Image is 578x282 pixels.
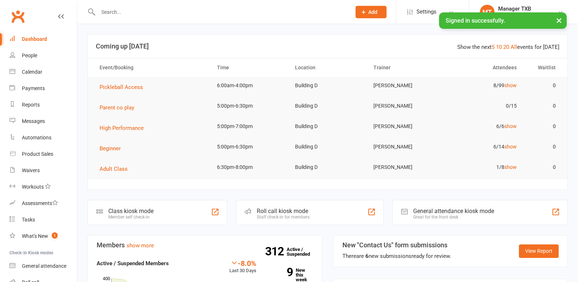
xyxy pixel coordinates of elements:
h3: New "Contact Us" form submissions [342,242,451,249]
a: 5 [492,44,494,50]
a: 10 [496,44,502,50]
td: [PERSON_NAME] [367,77,445,94]
strong: 9 [267,267,293,278]
a: What's New1 [9,228,77,244]
h3: Members [97,242,313,249]
a: Payments [9,80,77,97]
div: Product Sales [22,151,53,157]
span: 1 [52,232,58,239]
a: 9New this week [267,268,313,282]
th: Time [210,58,289,77]
div: Member self check-in [108,215,154,220]
button: × [552,12,566,28]
div: MT [480,5,494,19]
div: [US_STATE]-Badminton [498,12,550,19]
a: 20 [503,44,509,50]
a: Tasks [9,212,77,228]
td: 5:00pm-7:00pm [210,118,289,135]
a: Product Sales [9,146,77,162]
button: Beginner [100,144,126,153]
td: Building D [288,138,367,155]
a: show more [127,242,154,249]
td: Building D [288,118,367,135]
span: Signed in successfully. [446,17,505,24]
div: Messages [22,118,45,124]
span: Pickleball Access [100,84,143,90]
a: Dashboard [9,31,77,47]
a: show [504,144,517,150]
td: 0 [523,77,562,94]
div: People [22,53,37,58]
span: Add [368,9,377,15]
div: Class kiosk mode [108,208,154,215]
div: Assessments [22,200,58,206]
div: Roll call kiosk mode [257,208,310,215]
td: [PERSON_NAME] [367,97,445,115]
strong: Active / Suspended Members [97,260,169,267]
input: Search... [96,7,346,17]
button: High Performance [100,124,149,132]
div: General attendance kiosk mode [413,208,494,215]
a: People [9,47,77,64]
th: Trainer [367,58,445,77]
div: Show the next events for [DATE] [457,43,559,51]
th: Waitlist [523,58,562,77]
div: Reports [22,102,40,108]
th: Location [288,58,367,77]
td: [PERSON_NAME] [367,138,445,155]
div: What's New [22,233,48,239]
div: Workouts [22,184,44,190]
div: General attendance [22,263,66,269]
td: [PERSON_NAME] [367,118,445,135]
td: 5:00pm-6:30pm [210,138,289,155]
div: Dashboard [22,36,47,42]
a: General attendance kiosk mode [9,258,77,274]
td: Building D [288,159,367,176]
td: 0/15 [445,97,523,115]
button: Adult Class [100,165,133,173]
td: [PERSON_NAME] [367,159,445,176]
a: View Report [519,244,559,258]
span: Parent co play [100,104,134,111]
td: Building D [288,77,367,94]
td: Building D [288,97,367,115]
button: Parent co play [100,103,139,112]
div: Waivers [22,167,40,173]
td: 0 [523,138,562,155]
a: show [504,123,517,129]
div: There are new submissions ready for review. [342,252,451,260]
a: Automations [9,130,77,146]
div: Staff check-in for members [257,215,310,220]
div: Last 30 Days [229,259,256,275]
a: Calendar [9,64,77,80]
span: Adult Class [100,166,128,172]
a: 312Active / Suspended [287,242,319,262]
span: Settings [416,4,437,20]
a: Waivers [9,162,77,179]
a: Reports [9,97,77,113]
td: 0 [523,118,562,135]
a: show [504,82,517,88]
span: High Performance [100,125,144,131]
td: 6:00am-4:00pm [210,77,289,94]
span: Beginner [100,145,121,152]
td: 6/6 [445,118,523,135]
strong: 6 [365,253,369,259]
a: Clubworx [9,7,27,26]
td: 0 [523,159,562,176]
th: Event/Booking [93,58,210,77]
div: Tasks [22,217,35,223]
a: All [511,44,517,50]
div: -8.0% [229,259,256,267]
a: Workouts [9,179,77,195]
div: Calendar [22,69,42,75]
th: Attendees [445,58,523,77]
button: Pickleball Access [100,83,148,92]
a: Assessments [9,195,77,212]
a: show [504,164,517,170]
td: 0 [523,97,562,115]
h3: Coming up [DATE] [96,43,559,50]
td: 1/8 [445,159,523,176]
td: 8/99 [445,77,523,94]
td: 6:30pm-8:00pm [210,159,289,176]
